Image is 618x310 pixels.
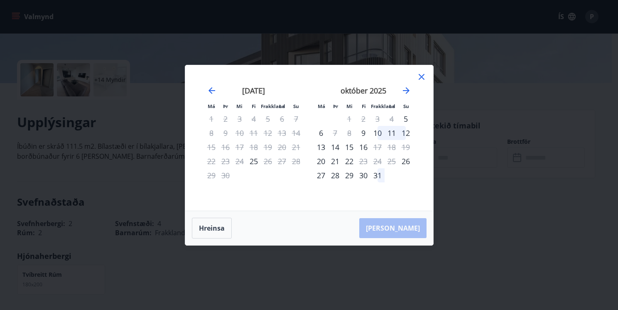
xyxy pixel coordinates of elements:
div: 28 [328,168,342,182]
td: Ekki í boði. miðvikudagur, 1. október 2025 [342,112,356,126]
div: 29 [342,168,356,182]
div: 22 [342,154,356,168]
td: Ekki í boði. föstudagur, 3. október 2025 [370,112,385,126]
td: Ekki í boði. fimmtudagur, 11. september 2025 [247,126,261,140]
strong: október 2025 [341,86,386,96]
td: Ekki í boði. föstudagur, 26. september 2025 [261,154,275,168]
td: Ekki í boði. miðvikudagur, 3. september 2025 [233,112,247,126]
div: Dagatal [195,75,423,201]
div: Farðu afturábak til að skipta yfir í fyrri mánuð. [207,86,217,96]
td: föstudagur, 10. október 2025 [370,126,385,140]
small: Mi [346,103,353,109]
td: Ekki í boði. Sunnudagur, 14. september 2025 [289,126,303,140]
td: Mánudagur, 13. október 2025 [314,140,328,154]
td: Ekki í boði. Þriðjudagur, 16. september 2025 [218,140,233,154]
td: fimmtudagur, 25. september 2025 [247,154,261,168]
strong: [DATE] [242,86,265,96]
td: Ekki í boði. Sunnudagur, 28. september 2025 [289,154,303,168]
td: Þriðjudagur, 21. október 2025 [328,154,342,168]
div: 12 [399,126,413,140]
td: Sunnudagur, 26. október 2025 [399,154,413,168]
small: La [389,103,395,109]
td: Mánudagur, 27. október 2025 [314,168,328,182]
td: Ekki í boði. fimmtudagur, 18. september 2025 [247,140,261,154]
div: 31 [370,168,385,182]
small: Fi [362,103,366,109]
td: Þriðjudagur, 14. október 2025 [328,140,342,154]
div: 6 [314,126,328,140]
td: Ekki í boði. Sunnudagur, 21. september 2025 [289,140,303,154]
td: Ekki í boði. Laugardagur, 25. október 2025 [385,154,399,168]
small: Má [208,103,215,109]
small: Frakkland [261,103,285,109]
td: Ekki í boði. Laugardagur, 13. september 2025 [275,126,289,140]
div: Haltu áfram til að skipta yfir í næsta mánuð. [401,86,411,96]
td: Ekki í boði. föstudagur, 12. september 2025 [261,126,275,140]
td: Ekki í boði. Laugardagur, 18. október 2025 [385,140,399,154]
td: Sunnudagur, 5. október 2025 [399,112,413,126]
td: Ekki í boði. Þriðjudagur, 23. september 2025 [218,154,233,168]
small: Má [318,103,325,109]
td: Ekki í boði. Þriðjudagur, 7. október 2025 [328,126,342,140]
div: 13 [314,140,328,154]
div: Aðeins innritun í boði [399,154,413,168]
small: Frakkland [371,103,395,109]
div: Aðeins útritun í boði [370,140,385,154]
small: Fi [252,103,256,109]
small: Þr [223,103,228,109]
td: Mánudagur, 6. október 2025 [314,126,328,140]
div: 27 [314,168,328,182]
div: 11 [385,126,399,140]
td: Miðvikudagur, 22. október 2025 [342,154,356,168]
td: Ekki í boði. Þriðjudagur, 9. september 2025 [218,126,233,140]
div: Aðeins innritun í boði [356,126,370,140]
td: Ekki í boði. Mánudagur, 29. september 2025 [204,168,218,182]
small: La [279,103,285,109]
td: Ekki í boði. sunnudagur, 7. september 2025 [289,112,303,126]
td: Ekki í boði. Mánudagur, 8. september 2025 [204,126,218,140]
td: Ekki í boði. föstudagur, 17. október 2025 [370,140,385,154]
small: Su [403,103,409,109]
td: Ekki í boði. fimmtudagur, 2. október 2025 [356,112,370,126]
td: Ekki í boði. Þriðjudagur, 2. september 2025 [218,112,233,126]
div: 10 [370,126,385,140]
div: Aðeins innritun í boði [399,112,413,126]
div: 30 [356,168,370,182]
td: Ekki í boði. Miðvikudagur, 10. september 2025 [233,126,247,140]
td: föstudagur, 31. október 2025 [370,168,385,182]
div: Aðeins útritun í boði [328,126,342,140]
div: Aðeins innritun í boði [247,154,261,168]
td: Ekki í boði. Miðvikudagur, 24. september 2025 [233,154,247,168]
div: 14 [328,140,342,154]
td: Laugardagur, 11. október 2025 [385,126,399,140]
td: fimmtudagur, 9. október 2025 [356,126,370,140]
td: Ekki í boði. Laugardagur, 4. október 2025 [385,112,399,126]
td: Ekki í boði. fimmtudagur, 4. september 2025 [247,112,261,126]
td: Ekki í boði. Sunnudagur, 19. október 2025 [399,140,413,154]
td: Mánudagur, 20. október 2025 [314,154,328,168]
div: Aðeins innritun í boði [314,154,328,168]
td: Ekki í boði. föstudagur, 24. október 2025 [370,154,385,168]
td: Ekki í boði. Laugardagur, 6. september 2025 [275,112,289,126]
button: Hreinsa [192,218,232,239]
td: Ekki í boði. Laugardagur, 20. september 2025 [275,140,289,154]
small: Su [293,103,299,109]
td: Miðvikudagur, 29. október 2025 [342,168,356,182]
td: Þriðjudagur, 28. október 2025 [328,168,342,182]
td: Ekki í boði. Mánudagur, 15. september 2025 [204,140,218,154]
td: fimmtudagur, 30. október 2025 [356,168,370,182]
td: Ekki í boði. Mánudagur, 1. september 2025 [204,112,218,126]
td: Ekki í boði. miðvikudagur, 8. október 2025 [342,126,356,140]
td: Ekki í boði. fimmtudagur, 23. október 2025 [356,154,370,168]
td: Ekki í boði. Mánudagur, 22. september 2025 [204,154,218,168]
div: 21 [328,154,342,168]
td: Ekki í boði. Miðvikudagur, 17. september 2025 [233,140,247,154]
div: 16 [356,140,370,154]
td: Ekki í boði. föstudagur, 19. september 2025 [261,140,275,154]
td: Ekki í boði. Þriðjudagur, 30. september 2025 [218,168,233,182]
td: Miðvikudagur, 15. október 2025 [342,140,356,154]
div: 15 [342,140,356,154]
td: Ekki í boði. Laugardagur, 27. september 2025 [275,154,289,168]
td: Sunnudagur, 12. október 2025 [399,126,413,140]
div: Aðeins útritun í boði [261,154,275,168]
